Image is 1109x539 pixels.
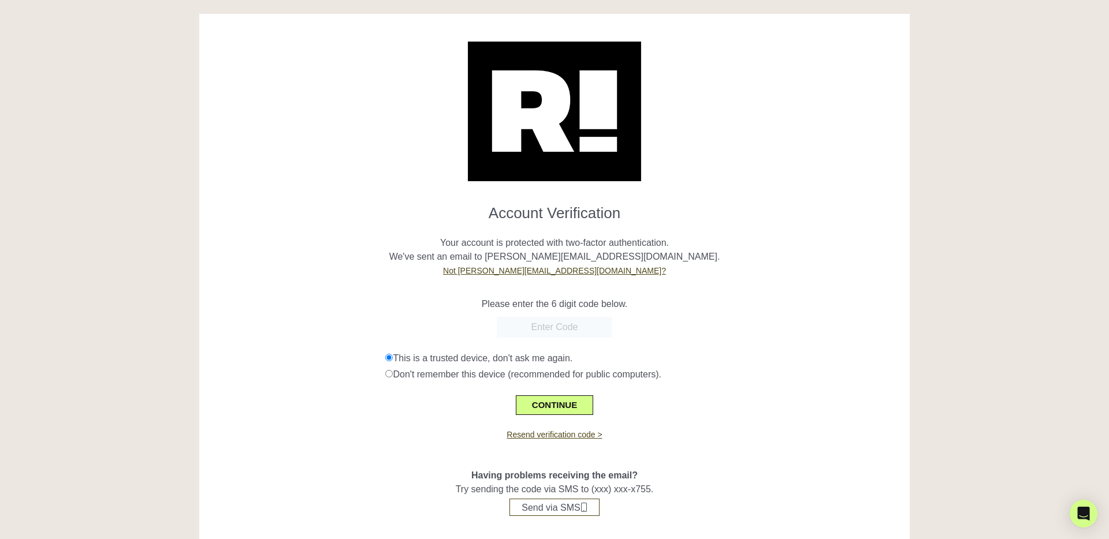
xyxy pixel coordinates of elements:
[516,395,593,415] button: CONTINUE
[468,42,641,181] img: Retention.com
[208,441,901,516] div: Try sending the code via SMS to (xxx) xxx-x755.
[443,266,666,275] a: Not [PERSON_NAME][EMAIL_ADDRESS][DOMAIN_NAME]?
[497,317,612,338] input: Enter Code
[208,195,901,222] h1: Account Verification
[385,368,900,381] div: Don't remember this device (recommended for public computers).
[509,499,599,516] button: Send via SMS
[507,430,602,439] a: Resend verification code >
[208,297,901,311] p: Please enter the 6 digit code below.
[208,222,901,278] p: Your account is protected with two-factor authentication. We've sent an email to [PERSON_NAME][EM...
[385,351,900,365] div: This is a trusted device, don't ask me again.
[471,470,638,480] span: Having problems receiving the email?
[1070,500,1097,527] div: Open Intercom Messenger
